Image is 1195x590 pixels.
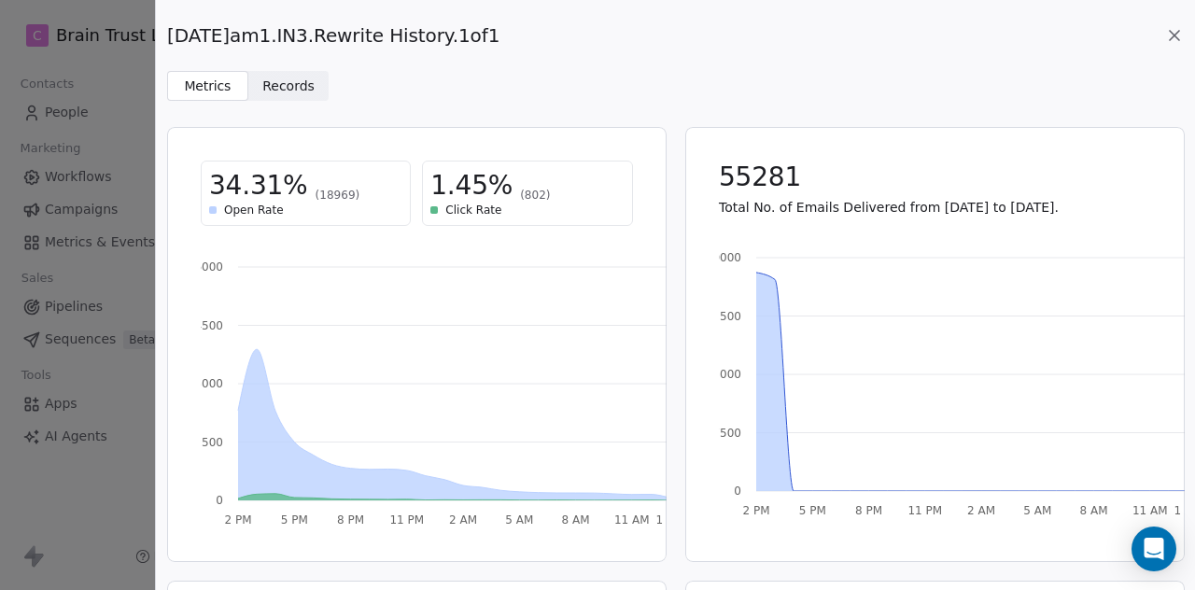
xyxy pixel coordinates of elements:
[430,169,513,203] span: 1.45%
[705,368,740,381] tspan: 15000
[445,203,501,218] span: Click Rate
[224,513,251,527] tspan: 2 PM
[194,436,223,449] tspan: 1500
[705,310,740,323] tspan: 22500
[655,513,682,527] tspan: 1 PM
[719,198,1151,217] p: Total No. of Emails Delivered from [DATE] to [DATE].
[209,169,308,203] span: 34.31%
[281,513,308,527] tspan: 5 PM
[520,188,550,203] span: (802)
[216,494,223,507] tspan: 0
[967,504,995,517] tspan: 2 AM
[798,504,825,517] tspan: 5 PM
[1023,504,1051,517] tspan: 5 AM
[194,260,223,274] tspan: 6000
[1132,504,1167,517] tspan: 11 AM
[224,203,284,218] span: Open Rate
[194,319,223,332] tspan: 4500
[562,513,590,527] tspan: 8 AM
[734,485,741,498] tspan: 0
[742,504,769,517] tspan: 2 PM
[712,427,741,440] tspan: 7500
[449,513,477,527] tspan: 2 AM
[194,377,223,390] tspan: 3000
[719,161,801,194] span: 55281
[854,504,881,517] tspan: 8 PM
[337,513,364,527] tspan: 8 PM
[1079,504,1107,517] tspan: 8 AM
[389,513,424,527] tspan: 11 PM
[1132,527,1176,571] div: Open Intercom Messenger
[907,504,942,517] tspan: 11 PM
[505,513,533,527] tspan: 5 AM
[705,251,740,264] tspan: 30000
[316,188,360,203] span: (18969)
[614,513,650,527] tspan: 11 AM
[262,77,315,96] span: Records
[167,22,499,49] span: [DATE]am1.IN3.Rewrite History.1of1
